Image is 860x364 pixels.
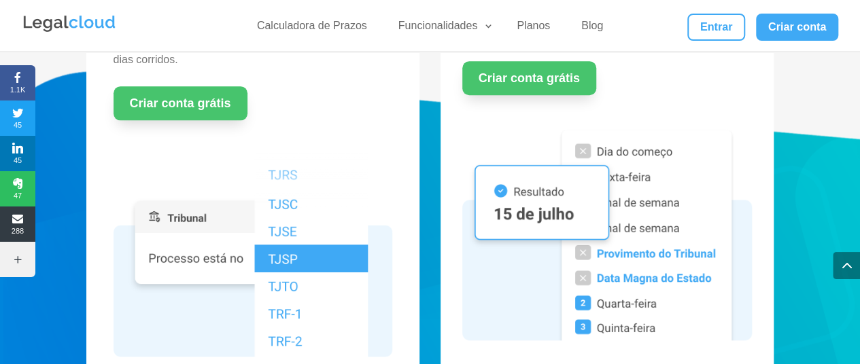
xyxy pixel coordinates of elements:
[390,19,494,39] a: Funcionalidades
[22,14,117,34] img: Legalcloud Logo
[509,19,558,39] a: Planos
[462,115,753,340] img: Resultado de uma simulação na Calculadora de Prazos Processuais
[756,14,839,41] a: Criar conta
[573,19,611,39] a: Blog
[22,24,117,36] a: Logo da Legalcloud
[249,19,375,39] a: Calculadora de Prazos
[114,86,247,121] a: Criar conta grátis
[687,14,744,41] a: Entrar
[114,141,393,357] img: Tribunais na Calculadora de Prazos
[462,61,596,96] a: Criar conta grátis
